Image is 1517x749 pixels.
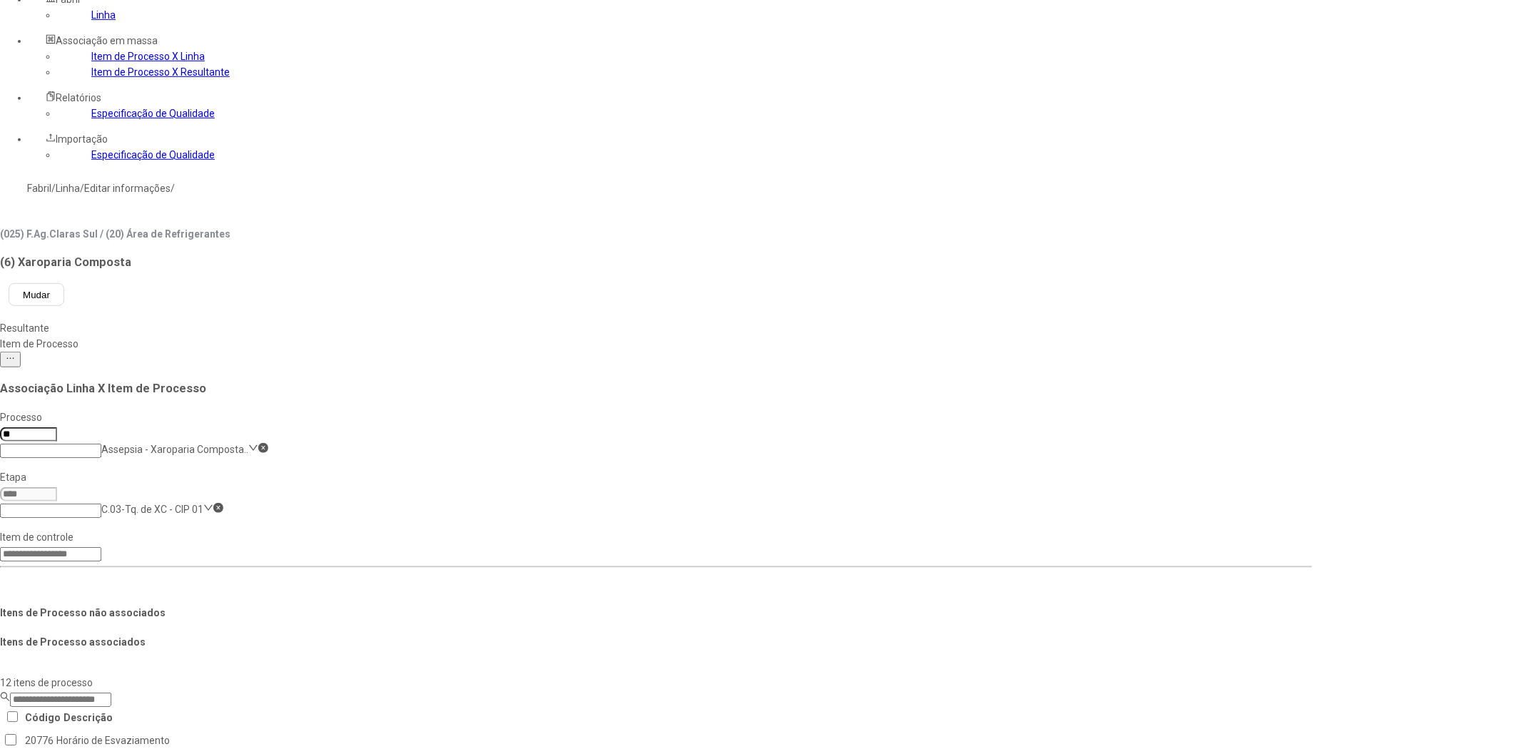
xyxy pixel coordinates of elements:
[56,133,108,145] span: Importação
[24,708,61,728] th: Código
[27,183,51,194] a: Fabril
[91,108,215,119] a: Especificação de Qualidade
[56,92,101,103] span: Relatórios
[63,708,113,728] th: Descrição
[171,183,175,194] nz-breadcrumb-separator: /
[56,35,158,46] span: Associação em massa
[101,444,248,455] nz-select-item: Assepsia - Xaroparia Composta..
[91,9,116,21] a: Linha
[80,183,84,194] nz-breadcrumb-separator: /
[23,290,50,300] span: Mudar
[84,183,171,194] a: Editar informações
[51,183,56,194] nz-breadcrumb-separator: /
[101,504,203,515] nz-select-item: C.03-Tq. de XC - CIP 01
[91,149,215,160] a: Especificação de Qualidade
[9,283,64,306] button: Mudar
[91,66,230,78] a: Item de Processo X Resultante
[91,51,205,62] a: Item de Processo X Linha
[56,183,80,194] a: Linha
